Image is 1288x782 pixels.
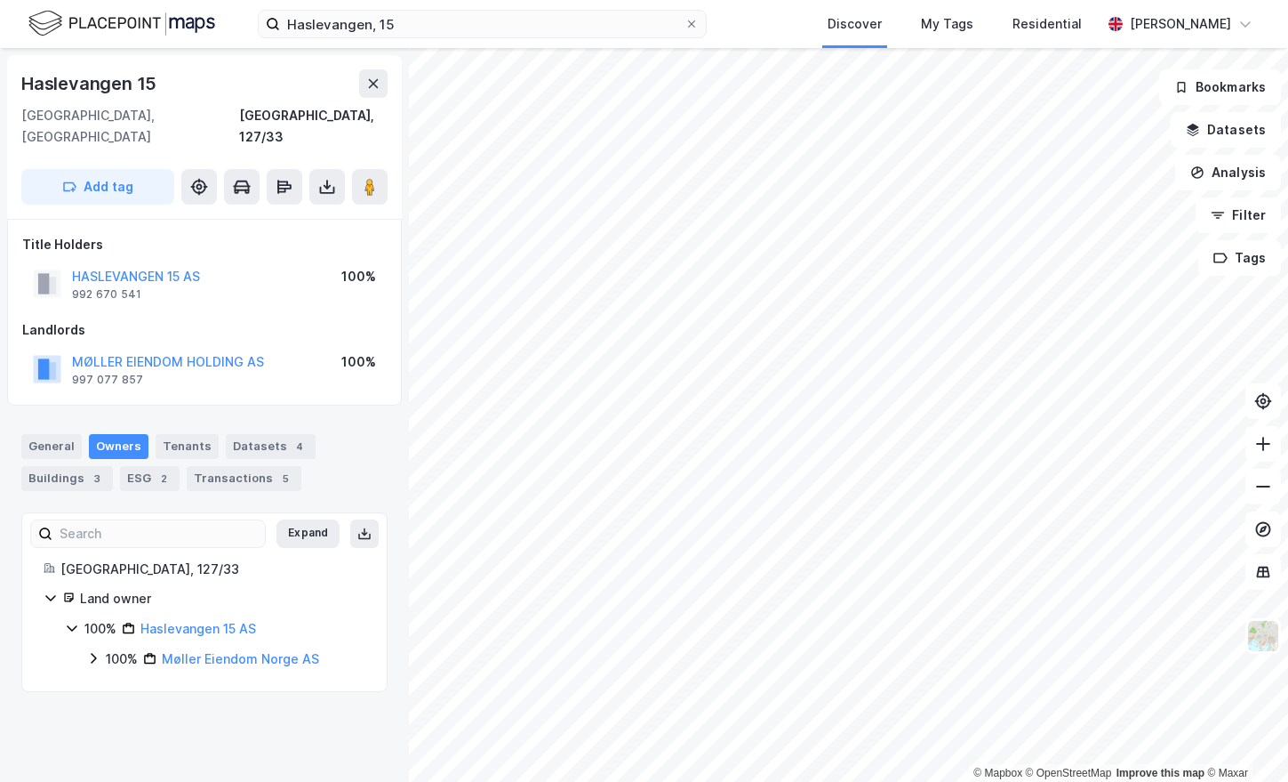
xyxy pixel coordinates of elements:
[72,373,143,387] div: 997 077 857
[140,621,256,636] a: Haslevangen 15 AS
[341,266,376,287] div: 100%
[120,466,180,491] div: ESG
[72,287,141,302] div: 992 670 541
[106,649,138,670] div: 100%
[22,319,387,341] div: Landlords
[22,234,387,255] div: Title Holders
[1199,697,1288,782] iframe: Chat Widget
[52,520,265,547] input: Search
[155,470,172,488] div: 2
[1198,240,1281,276] button: Tags
[84,618,116,640] div: 100%
[828,13,882,35] div: Discover
[1196,198,1281,233] button: Filter
[80,588,365,609] div: Land owner
[21,105,239,148] div: [GEOGRAPHIC_DATA], [GEOGRAPHIC_DATA]
[21,169,174,205] button: Add tag
[21,69,160,98] div: Haslevangen 15
[291,438,308,455] div: 4
[239,105,388,148] div: [GEOGRAPHIC_DATA], 127/33
[89,434,148,459] div: Owners
[1026,767,1112,779] a: OpenStreetMap
[1130,13,1231,35] div: [PERSON_NAME]
[276,520,340,548] button: Expand
[921,13,973,35] div: My Tags
[1012,13,1082,35] div: Residential
[1159,69,1281,105] button: Bookmarks
[187,466,301,491] div: Transactions
[1199,697,1288,782] div: Chatt-widget
[1175,155,1281,190] button: Analysis
[1246,619,1280,653] img: Z
[226,434,316,459] div: Datasets
[341,351,376,373] div: 100%
[280,11,684,37] input: Search by address, cadastre, landlords, tenants or people
[1171,112,1281,148] button: Datasets
[60,559,365,580] div: [GEOGRAPHIC_DATA], 127/33
[88,470,106,488] div: 3
[276,470,294,488] div: 5
[21,434,82,459] div: General
[973,767,1022,779] a: Mapbox
[162,651,319,666] a: Møller Eiendom Norge AS
[1116,767,1204,779] a: Improve this map
[28,8,215,39] img: logo.f888ab2527a4732fd821a326f86c7f29.svg
[21,466,113,491] div: Buildings
[156,434,219,459] div: Tenants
